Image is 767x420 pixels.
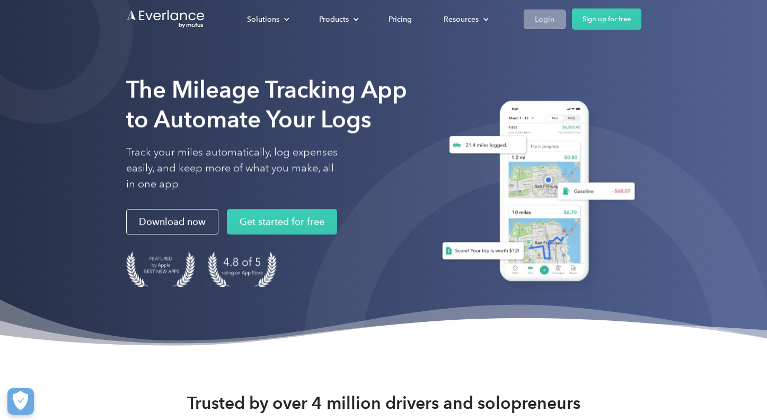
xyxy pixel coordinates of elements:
div: Products [319,13,349,26]
div: Resources [433,10,497,29]
div: Solutions [247,13,279,26]
strong: Trusted by over 4 million drivers and solopreneurs [187,392,580,414]
div: Products [308,10,367,29]
strong: The Mileage Tracking App to Automate Your Logs [126,75,407,133]
a: Get started for free [227,209,337,234]
div: Solutions [236,10,298,29]
button: Cookies Settings [7,388,34,415]
img: Everlance, mileage tracker app, expense tracking app [429,93,641,294]
a: Download now [126,209,218,234]
div: Pricing [389,13,412,26]
p: Track your miles automatically, log expenses easily, and keep more of what you make, all in one app [126,144,338,192]
div: Resources [444,13,479,26]
a: Login [524,10,566,29]
img: 4.9 out of 5 stars on the app store [208,251,277,287]
img: Badge for Featured by Apple Best New Apps [126,251,195,287]
a: Sign up for free [572,8,641,30]
a: Go to homepage [126,9,206,29]
a: Pricing [378,10,422,29]
div: Login [535,13,554,26]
